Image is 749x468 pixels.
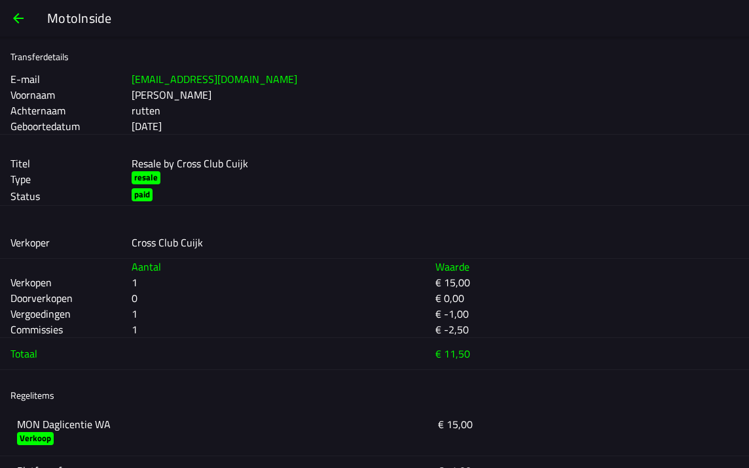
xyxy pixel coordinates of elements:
[10,388,54,402] ion-label: Regelitems
[17,416,431,432] p: MON Daglicentie WA
[10,322,132,337] ion-label: Commissies
[132,275,435,290] p: 1
[34,8,749,28] ion-title: MotoInside
[435,306,739,322] p: € -1,00
[132,322,435,337] p: 1
[10,275,132,290] ion-label: Verkopen
[132,259,435,275] p: Aantal
[132,71,739,87] p: [EMAIL_ADDRESS][DOMAIN_NAME]
[132,103,739,118] p: rutten
[10,87,132,103] ion-col: Voornaam
[132,156,739,171] p: Resale by Cross Club Cuijk
[435,322,739,337] p: € -2,50
[435,259,739,275] p: Waarde
[438,416,732,432] p: € 15,00
[10,235,132,250] ion-col: Verkoper
[10,118,132,134] ion-col: Geboortedatum
[435,346,739,361] p: € 11,50
[132,118,739,134] p: [DATE]
[435,275,739,290] p: € 15,00
[132,290,435,306] p: 0
[10,346,132,361] ion-label: Totaal
[132,87,739,103] p: [PERSON_NAME]
[10,50,69,63] ion-label: Transferdetails
[10,290,132,306] ion-label: Doorverkopen
[132,235,739,250] p: Cross Club Cuijk
[435,290,739,306] p: € 0,00
[10,156,132,171] ion-col: Titel
[10,71,132,87] ion-col: E-mail
[132,306,435,322] p: 1
[10,188,132,205] ion-col: Status
[10,306,132,322] ion-label: Vergoedingen
[10,171,132,188] ion-col: Type
[17,432,54,445] ion-badge: Verkoop
[10,103,132,118] ion-col: Achternaam
[132,188,153,201] ion-badge: paid
[132,171,160,184] ion-badge: resale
